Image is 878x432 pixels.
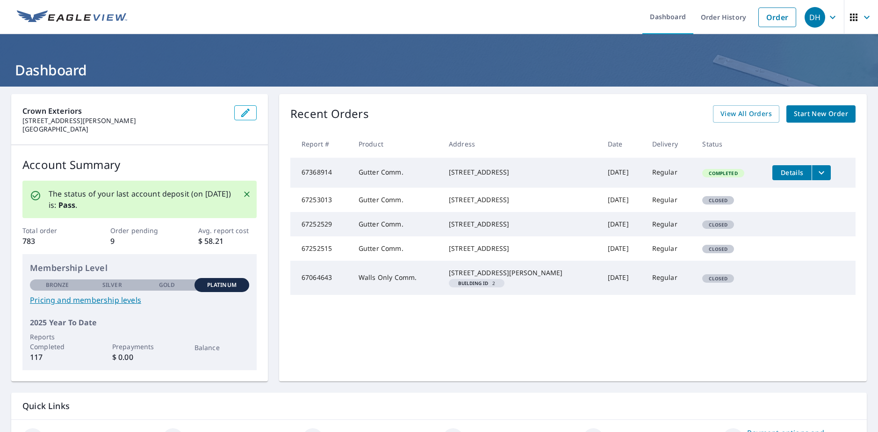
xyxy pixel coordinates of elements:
td: Gutter Comm. [351,212,441,236]
p: 9 [110,235,169,247]
p: Quick Links [22,400,856,412]
button: Close [241,188,253,200]
p: Total order [22,226,81,235]
p: Avg. report cost [198,226,257,235]
td: [DATE] [600,158,645,188]
td: Gutter Comm. [351,236,441,261]
a: Order [758,7,796,27]
th: Date [600,130,645,158]
p: Membership Level [30,262,249,274]
span: Closed [703,275,733,282]
p: Crown Exteriors [22,105,227,117]
td: [DATE] [600,236,645,261]
td: Regular [645,212,695,236]
p: Order pending [110,226,169,235]
td: [DATE] [600,188,645,212]
div: [STREET_ADDRESS] [449,220,593,229]
p: Platinum [207,281,237,289]
p: The status of your last account deposit (on [DATE]) is: . [49,188,231,211]
a: Pricing and membership levels [30,294,249,306]
a: View All Orders [713,105,779,123]
p: Silver [102,281,122,289]
th: Report # [290,130,351,158]
p: $ 0.00 [112,351,167,363]
td: 67252529 [290,212,351,236]
span: View All Orders [720,108,772,120]
p: Gold [159,281,175,289]
div: [STREET_ADDRESS][PERSON_NAME] [449,268,593,278]
p: $ 58.21 [198,235,257,247]
a: Start New Order [786,105,856,123]
td: [DATE] [600,261,645,294]
span: Closed [703,246,733,252]
span: Closed [703,197,733,204]
span: 2 [453,281,501,286]
span: Details [778,168,806,177]
div: [STREET_ADDRESS] [449,195,593,205]
td: Regular [645,236,695,261]
p: Account Summary [22,156,257,173]
td: Gutter Comm. [351,158,441,188]
h1: Dashboard [11,60,867,80]
p: [GEOGRAPHIC_DATA] [22,125,227,133]
span: Start New Order [794,108,848,120]
p: Reports Completed [30,332,85,351]
p: Prepayments [112,342,167,351]
span: Closed [703,221,733,228]
td: 67252515 [290,236,351,261]
div: DH [805,7,825,28]
th: Status [695,130,765,158]
td: 67064643 [290,261,351,294]
th: Product [351,130,441,158]
p: [STREET_ADDRESS][PERSON_NAME] [22,117,227,125]
p: 117 [30,351,85,363]
p: 2025 Year To Date [30,317,249,328]
td: Gutter Comm. [351,188,441,212]
em: Building ID [458,281,489,286]
b: Pass [58,200,76,210]
td: [DATE] [600,212,645,236]
button: filesDropdownBtn-67368914 [812,165,831,180]
td: Regular [645,158,695,188]
div: [STREET_ADDRESS] [449,244,593,253]
img: EV Logo [17,10,127,24]
th: Delivery [645,130,695,158]
td: Regular [645,261,695,294]
p: Balance [194,343,249,352]
p: 783 [22,235,81,247]
th: Address [441,130,600,158]
p: Bronze [46,281,69,289]
td: Regular [645,188,695,212]
span: Completed [703,170,743,176]
td: 67368914 [290,158,351,188]
div: [STREET_ADDRESS] [449,168,593,177]
td: Walls Only Comm. [351,261,441,294]
p: Recent Orders [290,105,369,123]
button: detailsBtn-67368914 [772,165,812,180]
td: 67253013 [290,188,351,212]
